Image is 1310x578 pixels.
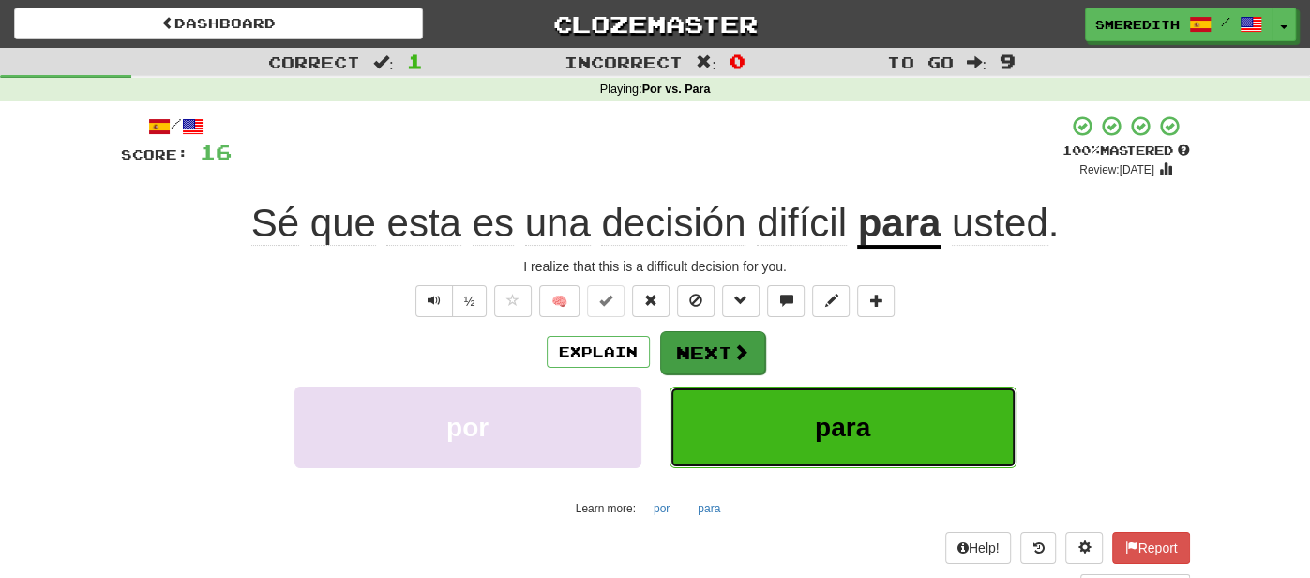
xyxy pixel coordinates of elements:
[1062,143,1100,158] span: 100 %
[494,285,532,317] button: Favorite sentence (alt+f)
[722,285,760,317] button: Grammar (alt+g)
[539,285,580,317] button: 🧠
[251,201,299,246] span: Sé
[547,336,650,368] button: Explain
[632,285,670,317] button: Reset to 0% Mastered (alt+r)
[601,201,745,246] span: decisión
[1095,16,1180,33] span: smeredith
[525,201,591,246] span: una
[386,201,460,246] span: esta
[451,8,860,40] a: Clozemaster
[412,285,488,317] div: Text-to-speech controls
[952,201,1048,246] span: usted
[576,502,636,515] small: Learn more:
[452,285,488,317] button: ½
[565,53,683,71] span: Incorrect
[1062,143,1190,160] div: Mastered
[857,201,941,249] u: para
[642,83,711,96] strong: Por vs. Para
[857,285,895,317] button: Add to collection (alt+a)
[966,54,986,70] span: :
[945,532,1012,564] button: Help!
[660,331,765,374] button: Next
[310,201,376,246] span: que
[415,285,453,317] button: Play sentence audio (ctl+space)
[1112,532,1189,564] button: Report
[767,285,805,317] button: Discuss sentence (alt+u)
[446,413,489,442] span: por
[696,54,716,70] span: :
[941,201,1059,246] span: .
[121,257,1190,276] div: I realize that this is a difficult decision for you.
[200,140,232,163] span: 16
[268,53,360,71] span: Correct
[373,54,394,70] span: :
[14,8,423,39] a: Dashboard
[887,53,953,71] span: To go
[121,146,188,162] span: Score:
[815,413,870,442] span: para
[677,285,715,317] button: Ignore sentence (alt+i)
[670,387,1016,468] button: para
[1085,8,1272,41] a: smeredith /
[121,114,232,138] div: /
[473,201,514,246] span: es
[1020,532,1056,564] button: Round history (alt+y)
[730,50,745,72] span: 0
[1000,50,1016,72] span: 9
[1221,15,1230,28] span: /
[687,494,730,523] button: para
[643,494,680,523] button: por
[812,285,850,317] button: Edit sentence (alt+d)
[757,201,847,246] span: difícil
[1079,163,1154,176] small: Review: [DATE]
[587,285,625,317] button: Set this sentence to 100% Mastered (alt+m)
[407,50,423,72] span: 1
[294,387,641,468] button: por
